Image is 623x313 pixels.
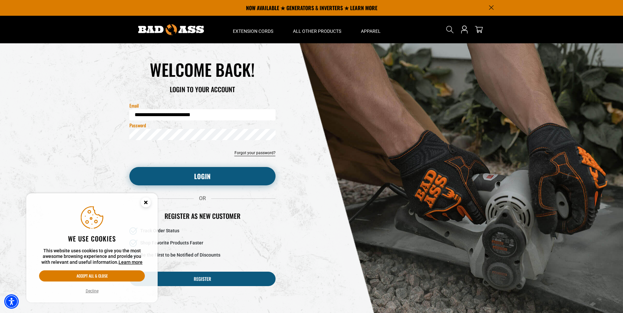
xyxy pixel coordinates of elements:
aside: Cookie Consent [26,193,158,303]
span: All Other Products [293,28,341,34]
h1: WELCOME BACK! [129,59,276,80]
a: Forgot your password? [234,150,276,156]
h3: LOGIN TO YOUR ACCOUNT [129,85,276,94]
summary: All Other Products [283,16,351,43]
li: Be the First to be Notified of Discounts [129,252,276,259]
li: Shop Favorite Products Faster [129,240,276,247]
button: Close this option [134,193,158,214]
h2: We use cookies [39,234,145,243]
span: OR [194,195,211,201]
button: Decline [84,288,100,294]
span: Apparel [361,28,381,34]
summary: Extension Cords [223,16,283,43]
li: Track Order Status [129,227,276,235]
img: Bad Ass Extension Cords [138,24,204,35]
a: Open this option [459,16,470,43]
span: Extension Cords [233,28,273,34]
p: This website uses cookies to give you the most awesome browsing experience and provide you with r... [39,248,145,265]
a: Register [129,272,276,286]
a: cart [474,26,484,33]
button: Accept all & close [39,270,145,282]
button: Login [129,167,276,185]
h2: Register as new customer [129,212,276,220]
a: This website uses cookies to give you the most awesome browsing experience and provide you with r... [119,260,143,265]
summary: Apparel [351,16,390,43]
div: Accessibility Menu [4,294,19,309]
summary: Search [445,24,455,35]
